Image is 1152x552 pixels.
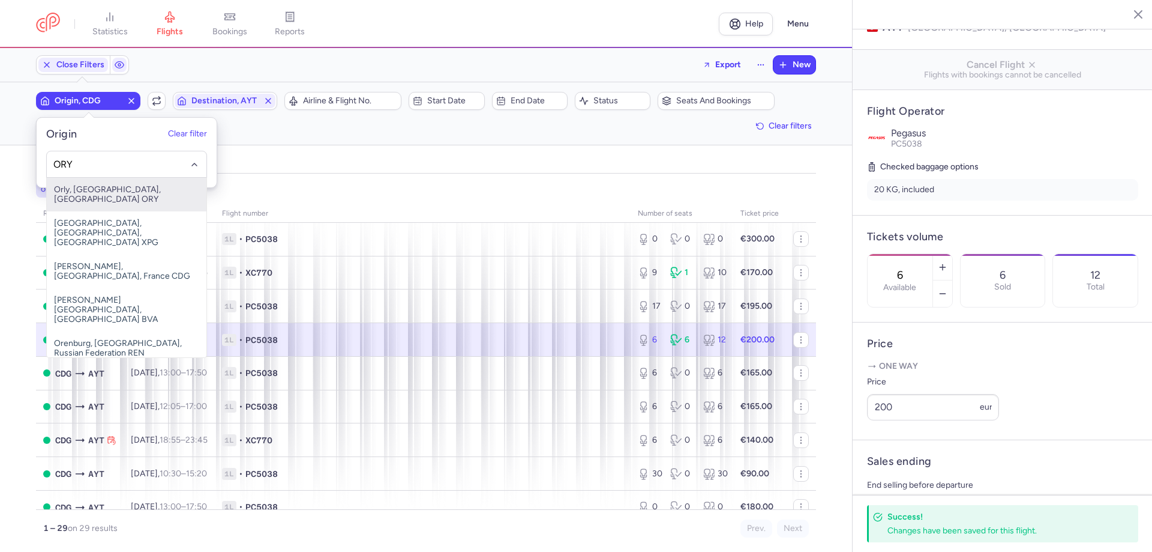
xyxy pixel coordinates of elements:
button: Seats and bookings [658,92,775,110]
p: Pegasus [891,128,1138,139]
strong: 1 – 29 [43,523,68,533]
h4: Flight Operator [867,105,1138,118]
label: Available [883,283,916,293]
span: Origin, CDG [55,96,122,106]
span: OPEN [43,269,50,276]
span: • [239,501,243,513]
span: Antalya, Antalya, Turkey [88,501,104,514]
h4: Price [867,337,1138,351]
span: • [239,401,243,413]
span: 1L [222,233,236,245]
div: 6 [638,434,661,446]
span: [DATE], [131,435,208,445]
div: Changes have been saved for this flight. [887,525,1112,536]
strong: €195.00 [740,301,772,311]
a: bookings [200,11,260,37]
span: PC5038 [891,139,922,149]
span: flights [157,26,183,37]
button: Clear filter [168,130,207,139]
span: PC5038 [245,334,278,346]
div: 0 [670,468,693,480]
div: 17 [703,300,726,312]
h4: Success! [887,511,1112,523]
span: – [160,502,207,512]
span: Help [745,19,763,28]
span: PC5038 [245,233,278,245]
span: Charles De Gaulle, Paris, France [55,434,71,447]
span: OPEN [43,369,50,377]
time: 13:00 [160,368,181,378]
span: reports [275,26,305,37]
span: • [239,367,243,379]
span: CDG [55,467,71,481]
h4: Sales ending [867,455,931,469]
span: Start date [427,96,480,106]
strong: €200.00 [740,335,775,345]
span: PC5038 [245,300,278,312]
span: 1L [222,501,236,513]
div: 6 [670,334,693,346]
span: PC5038 [245,367,278,379]
div: 0 [703,233,726,245]
span: • [239,468,243,480]
div: 0 [670,233,693,245]
button: Start date [409,92,484,110]
span: • [239,434,243,446]
span: Close Filters [56,60,104,70]
button: Menu [780,13,816,35]
span: AYT [88,467,104,481]
strong: €140.00 [740,435,773,445]
span: • [239,334,243,346]
div: 12 [703,334,726,346]
a: statistics [80,11,140,37]
div: 6 [703,367,726,379]
span: Destination, AYT [191,96,259,106]
span: [DATE], [131,502,207,512]
span: 1L [222,401,236,413]
span: 1L [222,267,236,279]
th: number of seats [631,205,733,223]
span: Cancel Flight [862,59,1143,70]
span: eur [980,402,992,412]
div: 6 [703,434,726,446]
span: • [239,300,243,312]
span: PC5038 [245,501,278,513]
span: End date [511,96,563,106]
div: 0 [670,367,693,379]
time: 10:30 [160,469,181,479]
a: flights [140,11,200,37]
h4: Tickets volume [867,230,1138,244]
span: – [160,435,208,445]
div: 0 [703,501,726,513]
span: AYT [88,400,104,413]
strong: €180.00 [740,502,773,512]
span: OPEN [43,235,50,243]
span: on 29 results [68,523,118,533]
span: OPEN [43,303,50,310]
span: 1L [222,468,236,480]
div: 1 [670,267,693,279]
strong: €170.00 [740,267,773,278]
span: OPEN [43,503,50,511]
span: Clear filters [769,121,812,130]
span: [GEOGRAPHIC_DATA], [GEOGRAPHIC_DATA], [GEOGRAPHIC_DATA] XPG [47,211,206,255]
button: Next [777,520,809,538]
span: Orenburg, [GEOGRAPHIC_DATA], Russian Federation REN [47,332,206,365]
span: PC5038 [245,468,278,480]
span: [PERSON_NAME], [GEOGRAPHIC_DATA], France CDG [47,255,206,288]
span: XC770 [245,434,272,446]
p: 12 [1090,269,1100,281]
th: Flight number [215,205,631,223]
span: XC770 [245,267,272,279]
span: Status [593,96,646,106]
span: – [160,401,207,411]
div: 30 [703,468,726,480]
div: 0 [670,300,693,312]
span: Orly, [GEOGRAPHIC_DATA], [GEOGRAPHIC_DATA] ORY [47,178,206,211]
span: Charles De Gaulle, Paris, France [55,501,71,514]
span: [DATE], [131,469,207,479]
span: [PERSON_NAME][GEOGRAPHIC_DATA], [GEOGRAPHIC_DATA] BVA [47,288,206,332]
strong: €90.00 [740,469,769,479]
button: End date [492,92,568,110]
span: – [160,368,207,378]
